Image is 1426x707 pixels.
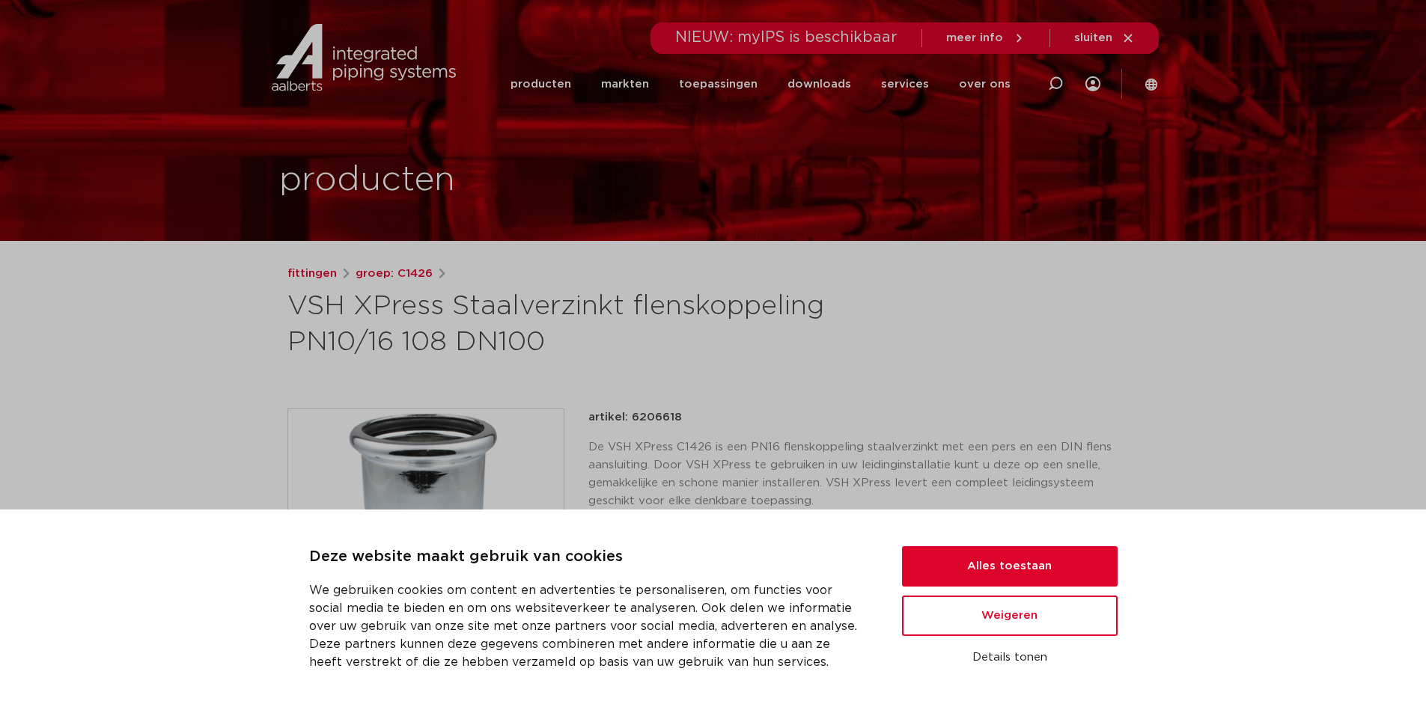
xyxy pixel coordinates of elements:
span: NIEUW: myIPS is beschikbaar [675,30,898,45]
p: De VSH XPress C1426 is een PN16 flenskoppeling staalverzinkt met een pers en een DIN flens aanslu... [588,438,1139,510]
a: fittingen [287,265,337,283]
p: Deze website maakt gebruik van cookies [309,545,866,569]
a: over ons [959,55,1011,113]
span: meer info [946,32,1003,43]
h1: VSH XPress Staalverzinkt flenskoppeling PN10/16 108 DN100 [287,289,850,361]
h1: producten [279,156,455,204]
button: Weigeren [902,596,1118,636]
a: toepassingen [679,55,758,113]
a: downloads [787,55,851,113]
p: artikel: 6206618 [588,408,682,426]
a: producten [511,55,571,113]
a: sluiten [1074,31,1135,45]
button: Details tonen [902,645,1118,670]
a: markten [601,55,649,113]
nav: Menu [511,55,1011,113]
img: Product Image for VSH XPress Staalverzinkt flenskoppeling PN10/16 108 DN100 [288,409,564,685]
p: We gebruiken cookies om content en advertenties te personaliseren, om functies voor social media ... [309,581,866,671]
a: meer info [946,31,1026,45]
a: groep: C1426 [356,265,433,283]
div: my IPS [1085,67,1100,100]
a: services [881,55,929,113]
button: Alles toestaan [902,546,1118,587]
span: sluiten [1074,32,1112,43]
